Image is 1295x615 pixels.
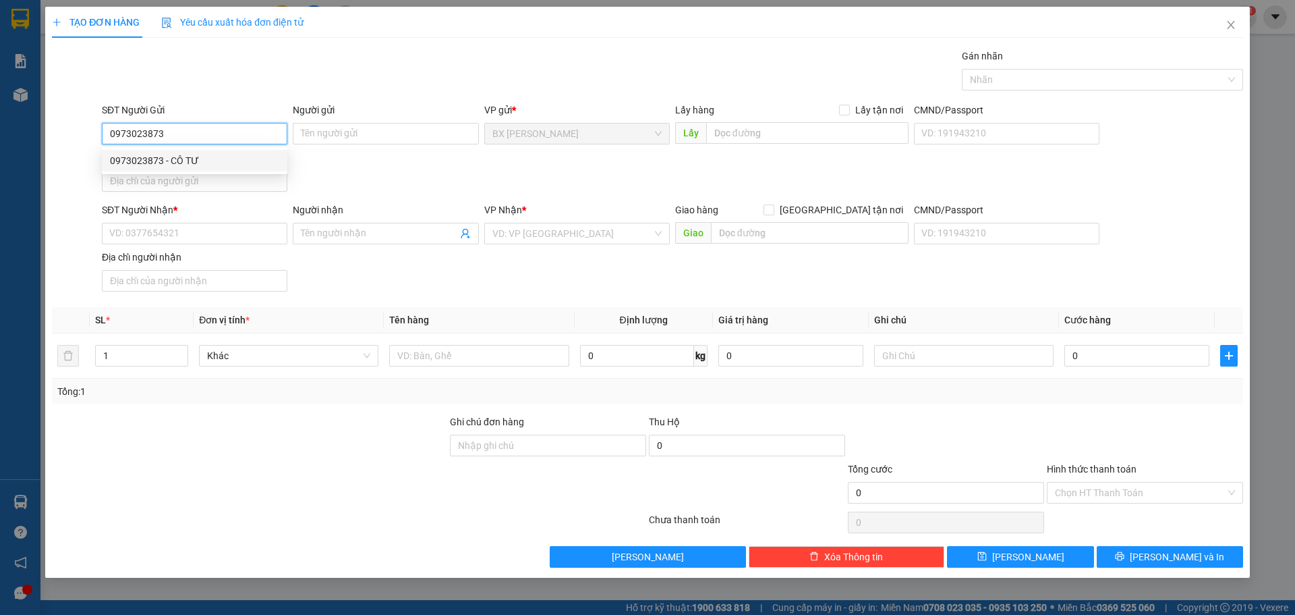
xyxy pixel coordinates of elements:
div: Tổng: 1 [57,384,500,399]
input: Địa chỉ của người gửi [102,170,287,192]
button: [PERSON_NAME] [550,546,746,568]
div: Địa chỉ người nhận [102,250,287,265]
div: 0973023873 - CÔ TƯ [102,150,287,171]
div: SĐT Người Nhận [102,203,287,217]
span: Tổng cước [848,464,892,475]
div: SĐT Người Gửi [102,103,287,117]
span: Cước hàng [1064,315,1111,325]
input: Dọc đường [711,222,909,244]
span: Giá trị hàng [718,315,768,325]
th: Ghi chú [869,307,1059,333]
span: Lấy tận nơi [850,103,909,117]
input: Dọc đường [706,122,909,144]
button: save[PERSON_NAME] [947,546,1093,568]
div: CMND/Passport [914,103,1099,117]
div: 0931885967 [11,44,207,63]
span: Tên hàng [389,315,429,325]
span: DĐ: [11,70,31,84]
label: Gán nhãn [962,51,1003,61]
span: printer [1115,552,1124,562]
button: deleteXóa Thông tin [749,546,945,568]
span: [PERSON_NAME] [992,550,1064,564]
button: delete [57,345,79,367]
span: [GEOGRAPHIC_DATA] tận nơi [774,203,909,217]
button: plus [1220,345,1238,367]
div: CMND/Passport [914,203,1099,217]
img: icon [161,18,172,28]
span: [PERSON_NAME] [612,550,684,564]
span: Lấy [675,122,706,144]
span: plus [52,18,61,27]
input: Ghi Chú [874,345,1054,367]
div: 0973023873 - CÔ TƯ [110,153,279,168]
div: Chưa thanh toán [647,512,846,536]
span: close [1226,20,1236,30]
span: Lấy hàng [675,105,714,115]
div: Người gửi [293,103,478,117]
span: Khác [207,346,370,366]
div: Người nhận [293,203,478,217]
div: CHỊ TIÊN [11,28,207,44]
span: user-add [460,228,471,239]
span: TẠO ĐƠN HÀNG [52,17,140,28]
input: 0 [718,345,863,367]
span: Giao hàng [675,205,718,215]
input: Ghi chú đơn hàng [450,435,646,456]
span: Yêu cầu xuất hóa đơn điện tử [161,17,304,28]
span: [PERSON_NAME] và In [1130,550,1224,564]
span: Xóa Thông tin [824,550,883,564]
span: Giao [675,222,711,244]
span: plus [1221,350,1237,361]
span: Thu Hộ [649,417,680,427]
label: Hình thức thanh toán [1047,464,1136,475]
span: Gửi: [11,13,32,27]
button: Close [1212,7,1250,45]
span: delete [809,552,819,562]
span: BÃI ĐÃ QUA [GEOGRAPHIC_DATA] [11,63,207,110]
span: kg [694,345,708,367]
span: Đơn vị tính [199,315,250,325]
span: BX Cao Lãnh [492,124,662,144]
div: VP gửi [484,103,670,117]
span: Định lượng [620,315,668,325]
input: Địa chỉ của người nhận [102,270,287,292]
input: VD: Bàn, Ghế [389,345,569,367]
span: SL [95,315,106,325]
span: VP Nhận [484,205,522,215]
div: BX [PERSON_NAME] [11,11,207,28]
span: save [977,552,987,562]
label: Ghi chú đơn hàng [450,417,524,427]
button: printer[PERSON_NAME] và In [1097,546,1243,568]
